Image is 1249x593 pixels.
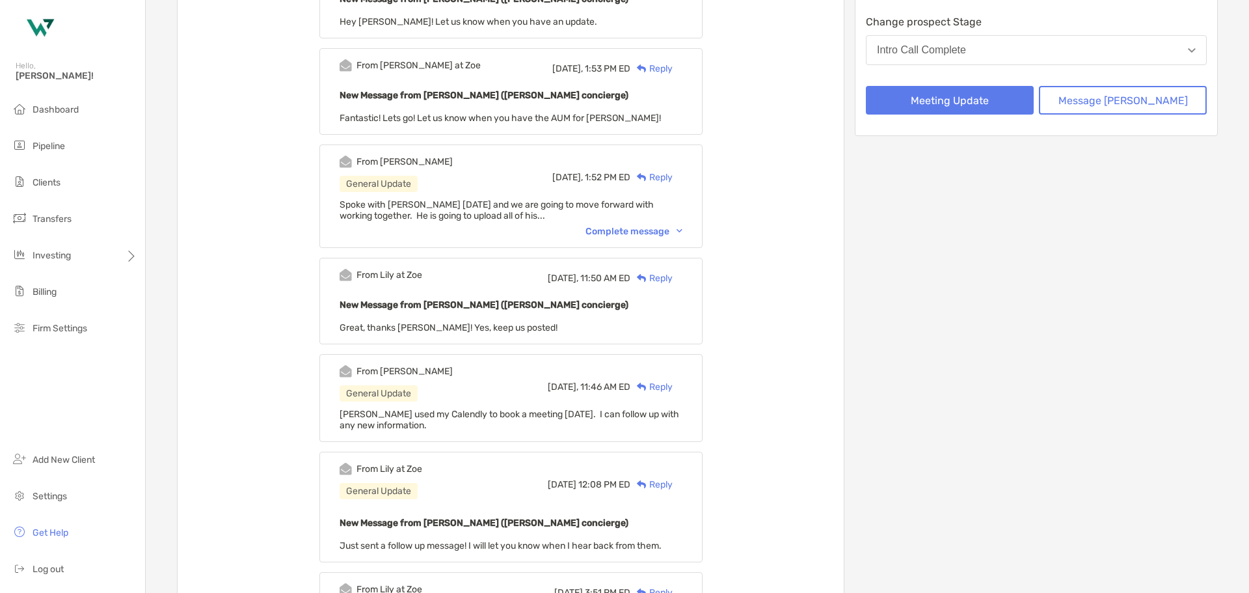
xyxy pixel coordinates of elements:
img: Reply icon [637,383,647,391]
span: [DATE], [548,381,578,393]
div: From Lily at Zoe [356,463,422,475]
span: Investing [33,250,71,261]
button: Message [PERSON_NAME] [1039,86,1207,115]
img: Reply icon [637,64,647,73]
div: Reply [630,478,673,491]
div: From [PERSON_NAME] at Zoe [356,60,481,71]
span: Transfers [33,214,72,225]
span: Settings [33,491,67,502]
span: 1:53 PM ED [585,63,630,74]
span: Billing [33,286,57,297]
span: Great, thanks [PERSON_NAME]! Yes, keep us posted! [340,322,557,333]
span: [DATE], [548,273,578,284]
img: Chevron icon [677,229,682,233]
b: New Message from [PERSON_NAME] ([PERSON_NAME] concierge) [340,90,628,101]
button: Meeting Update [866,86,1034,115]
div: General Update [340,483,418,499]
span: [PERSON_NAME] used my Calendly to book a meeting [DATE]. I can follow up with any new information. [340,409,679,431]
img: add_new_client icon [12,451,27,467]
span: Get Help [33,527,68,538]
img: billing icon [12,283,27,299]
img: Reply icon [637,480,647,489]
img: Event icon [340,269,352,281]
img: firm-settings icon [12,320,27,335]
img: logout icon [12,560,27,576]
span: Log out [33,564,64,575]
b: New Message from [PERSON_NAME] ([PERSON_NAME] concierge) [340,299,628,310]
div: General Update [340,385,418,402]
span: [PERSON_NAME]! [16,70,137,81]
div: Reply [630,380,673,394]
img: pipeline icon [12,137,27,153]
span: 11:50 AM ED [580,273,630,284]
img: Event icon [340,156,352,168]
div: Reply [630,171,673,184]
div: From Lily at Zoe [356,269,422,281]
img: investing icon [12,247,27,262]
b: New Message from [PERSON_NAME] ([PERSON_NAME] concierge) [340,517,628,529]
div: From [PERSON_NAME] [356,156,453,167]
img: Reply icon [637,173,647,182]
img: Zoe Logo [16,5,62,52]
span: Pipeline [33,141,65,152]
img: Reply icon [637,274,647,283]
img: Event icon [340,59,352,72]
img: Open dropdown arrow [1188,48,1196,53]
div: Complete message [585,226,682,237]
span: Firm Settings [33,323,87,334]
img: settings icon [12,488,27,503]
img: clients icon [12,174,27,189]
span: Add New Client [33,454,95,465]
div: From [PERSON_NAME] [356,366,453,377]
span: 11:46 AM ED [580,381,630,393]
img: get-help icon [12,524,27,540]
span: 1:52 PM ED [585,172,630,183]
span: [DATE], [552,172,583,183]
span: 12:08 PM ED [578,479,630,490]
div: General Update [340,176,418,192]
span: Fantastic! Lets go! Let us know when you have the AUM for [PERSON_NAME]! [340,113,661,124]
span: Hey [PERSON_NAME]! Let us know when you have an update. [340,16,597,27]
p: Change prospect Stage [866,14,1207,30]
div: Reply [630,271,673,285]
img: Event icon [340,365,352,378]
button: Intro Call Complete [866,35,1207,65]
img: transfers icon [12,210,27,226]
span: Just sent a follow up message! I will let you know when I hear back from them. [340,540,662,551]
span: [DATE], [552,63,583,74]
img: Event icon [340,463,352,475]
span: [DATE] [548,479,576,490]
div: Intro Call Complete [877,44,966,56]
div: Reply [630,62,673,76]
span: Dashboard [33,104,79,115]
span: Spoke with [PERSON_NAME] [DATE] and we are going to move forward with working together. He is goi... [340,199,654,221]
img: dashboard icon [12,101,27,117]
span: Clients [33,177,60,188]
